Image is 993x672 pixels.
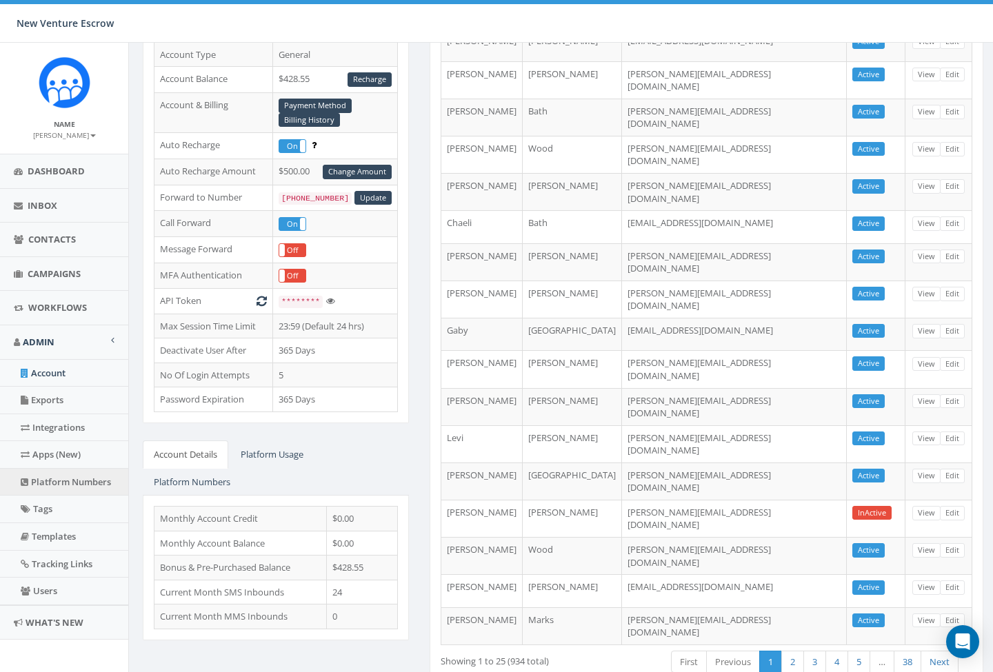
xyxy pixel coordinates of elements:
[154,338,273,363] td: Deactivate User After
[441,28,523,61] td: [PERSON_NAME]
[354,191,392,205] a: Update
[279,269,306,283] div: OnOff
[852,287,885,301] a: Active
[441,99,523,136] td: [PERSON_NAME]
[441,173,523,210] td: [PERSON_NAME]
[441,537,523,574] td: [PERSON_NAME]
[852,613,885,628] a: Active
[33,128,96,141] a: [PERSON_NAME]
[940,613,965,628] a: Edit
[940,68,965,82] a: Edit
[622,318,847,351] td: [EMAIL_ADDRESS][DOMAIN_NAME]
[154,185,273,211] td: Forward to Number
[523,425,622,462] td: [PERSON_NAME]
[912,142,941,156] a: View
[940,357,965,371] a: Edit
[441,243,523,281] td: [PERSON_NAME]
[912,105,941,119] a: View
[912,216,941,231] a: View
[940,179,965,194] a: Edit
[273,314,398,338] td: 23:59 (Default 24 hrs)
[523,28,622,61] td: [PERSON_NAME]
[323,165,392,179] a: Change Amount
[852,580,885,595] a: Active
[912,287,941,301] a: View
[26,616,83,629] span: What's New
[23,336,54,348] span: Admin
[912,580,941,595] a: View
[622,173,847,210] td: [PERSON_NAME][EMAIL_ADDRESS][DOMAIN_NAME]
[273,159,398,185] td: $500.00
[946,625,979,658] div: Open Intercom Messenger
[622,61,847,99] td: [PERSON_NAME][EMAIL_ADDRESS][DOMAIN_NAME]
[940,543,965,558] a: Edit
[912,68,941,82] a: View
[523,281,622,318] td: [PERSON_NAME]
[622,350,847,387] td: [PERSON_NAME][EMAIL_ADDRESS][DOMAIN_NAME]
[154,363,273,387] td: No Of Login Attempts
[441,649,650,668] div: Showing 1 to 25 (934 total)
[523,99,622,136] td: Bath
[441,500,523,537] td: [PERSON_NAME]
[912,394,941,409] a: View
[940,324,965,338] a: Edit
[940,580,965,595] a: Edit
[441,607,523,644] td: [PERSON_NAME]
[327,604,398,629] td: 0
[441,574,523,607] td: [PERSON_NAME]
[940,506,965,520] a: Edit
[622,99,847,136] td: [PERSON_NAME][EMAIL_ADDRESS][DOMAIN_NAME]
[523,61,622,99] td: [PERSON_NAME]
[279,99,352,113] a: Payment Method
[912,543,941,558] a: View
[912,431,941,446] a: View
[154,289,273,314] td: API Token
[154,604,327,629] td: Current Month MMS Inbounds
[523,462,622,500] td: [GEOGRAPHIC_DATA]
[273,42,398,67] td: General
[28,199,57,212] span: Inbox
[154,314,273,338] td: Max Session Time Limit
[28,165,85,177] span: Dashboard
[852,543,885,558] a: Active
[940,250,965,264] a: Edit
[154,531,327,556] td: Monthly Account Balance
[622,462,847,500] td: [PERSON_NAME][EMAIL_ADDRESS][DOMAIN_NAME]
[279,113,340,128] a: Billing History
[523,318,622,351] td: [GEOGRAPHIC_DATA]
[327,556,398,580] td: $428.55
[17,17,114,30] span: New Venture Escrow
[143,440,228,469] a: Account Details
[622,574,847,607] td: [EMAIL_ADDRESS][DOMAIN_NAME]
[154,387,273,412] td: Password Expiration
[852,68,885,82] a: Active
[940,216,965,231] a: Edit
[523,537,622,574] td: Wood
[622,136,847,173] td: [PERSON_NAME][EMAIL_ADDRESS][DOMAIN_NAME]
[622,210,847,243] td: [EMAIL_ADDRESS][DOMAIN_NAME]
[912,357,941,371] a: View
[441,281,523,318] td: [PERSON_NAME]
[154,507,327,531] td: Monthly Account Credit
[28,267,81,280] span: Campaigns
[279,139,306,153] div: OnOff
[441,462,523,500] td: [PERSON_NAME]
[622,243,847,281] td: [PERSON_NAME][EMAIL_ADDRESS][DOMAIN_NAME]
[348,72,392,87] a: Recharge
[154,42,273,67] td: Account Type
[852,431,885,446] a: Active
[912,324,941,338] a: View
[279,192,352,205] code: [PHONE_NUMBER]
[273,363,398,387] td: 5
[622,425,847,462] td: [PERSON_NAME][EMAIL_ADDRESS][DOMAIN_NAME]
[523,607,622,644] td: Marks
[523,500,622,537] td: [PERSON_NAME]
[28,301,87,314] span: Workflows
[154,67,273,93] td: Account Balance
[154,133,273,159] td: Auto Recharge
[523,243,622,281] td: [PERSON_NAME]
[154,92,273,133] td: Account & Billing
[441,388,523,425] td: [PERSON_NAME]
[441,318,523,351] td: Gaby
[257,296,267,305] i: Generate New Token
